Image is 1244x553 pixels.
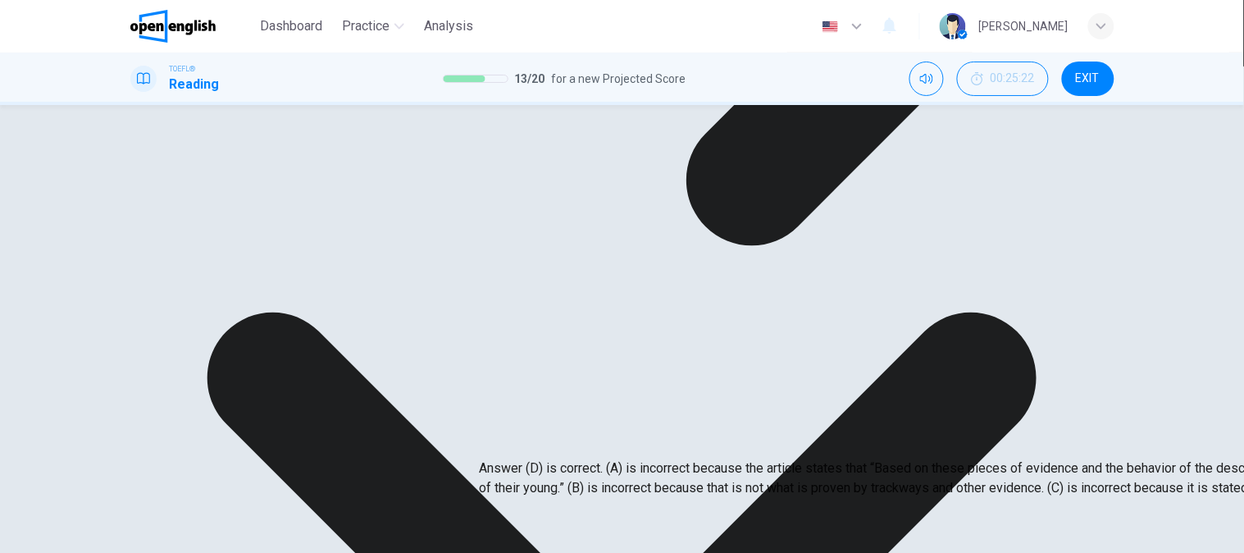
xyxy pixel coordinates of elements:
[820,21,841,33] img: en
[957,62,1049,96] div: Hide
[515,69,545,89] span: 13 / 20
[342,16,390,36] span: Practice
[909,62,944,96] div: Mute
[170,75,220,94] h1: Reading
[170,63,196,75] span: TOEFL®
[1076,72,1100,85] span: EXIT
[130,10,216,43] img: OpenEnglish logo
[424,16,473,36] span: Analysis
[979,16,1069,36] div: [PERSON_NAME]
[260,16,322,36] span: Dashboard
[991,72,1035,85] span: 00:25:22
[552,69,686,89] span: for a new Projected Score
[940,13,966,39] img: Profile picture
